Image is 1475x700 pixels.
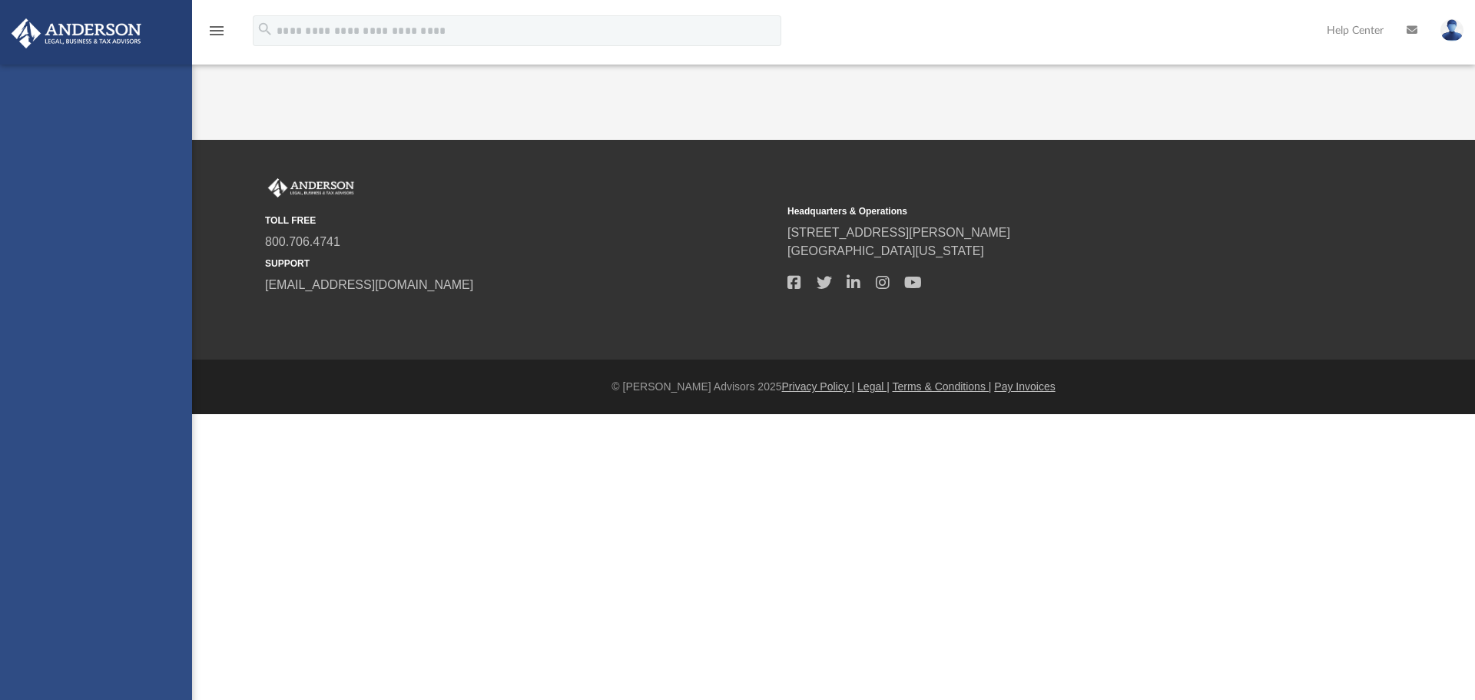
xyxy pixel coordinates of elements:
a: [STREET_ADDRESS][PERSON_NAME] [787,226,1010,239]
img: User Pic [1440,19,1463,41]
a: menu [207,29,226,40]
a: Pay Invoices [994,380,1055,393]
a: Privacy Policy | [782,380,855,393]
a: [GEOGRAPHIC_DATA][US_STATE] [787,244,984,257]
small: TOLL FREE [265,214,777,227]
a: [EMAIL_ADDRESS][DOMAIN_NAME] [265,278,473,291]
i: menu [207,22,226,40]
a: Legal | [857,380,890,393]
a: Terms & Conditions | [893,380,992,393]
img: Anderson Advisors Platinum Portal [265,178,357,198]
img: Anderson Advisors Platinum Portal [7,18,146,48]
i: search [257,21,273,38]
small: Headquarters & Operations [787,204,1299,218]
small: SUPPORT [265,257,777,270]
div: © [PERSON_NAME] Advisors 2025 [192,379,1475,395]
a: 800.706.4741 [265,235,340,248]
